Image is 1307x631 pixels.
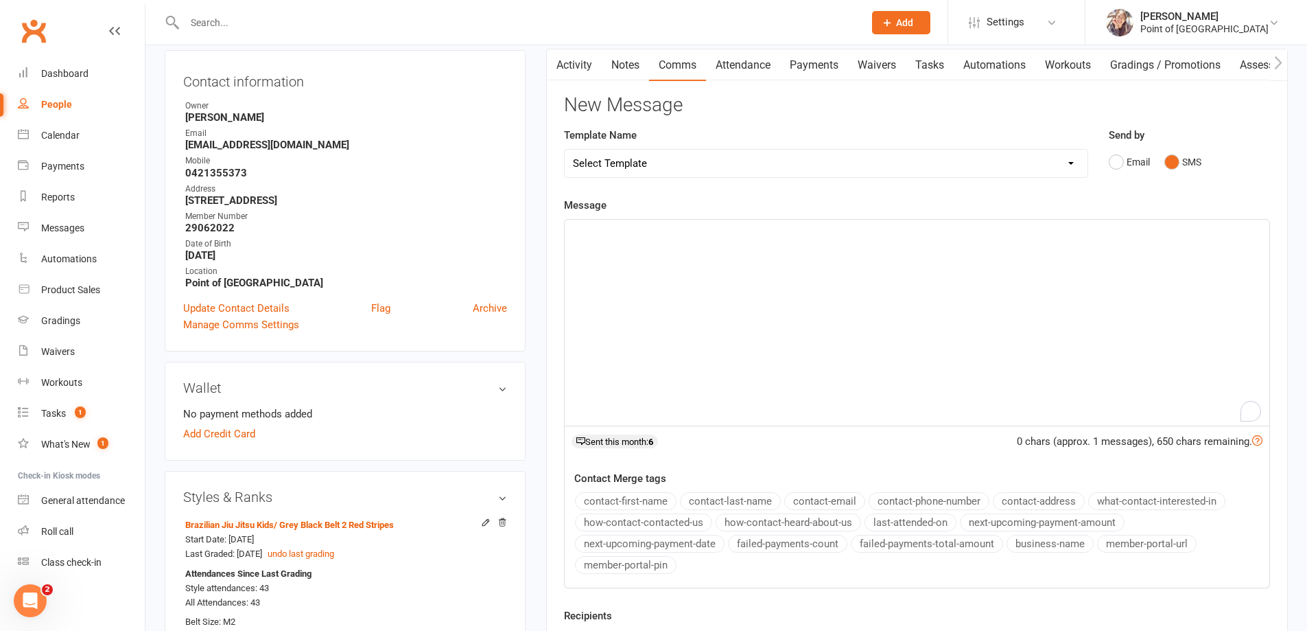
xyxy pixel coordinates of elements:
[18,213,145,244] a: Messages
[41,439,91,450] div: What's New
[41,161,84,172] div: Payments
[1006,535,1094,553] button: business-name
[575,535,725,553] button: next-upcoming-payment-date
[680,492,781,510] button: contact-last-name
[872,11,930,34] button: Add
[41,284,100,295] div: Product Sales
[18,275,145,306] a: Product Sales
[41,315,80,326] div: Gradings
[18,120,145,151] a: Calendar
[1106,9,1133,36] img: thumb_image1684198901.png
[18,58,145,89] a: Dashboard
[41,526,73,537] div: Roll call
[960,514,1125,531] button: next-upcoming-payment-amount
[41,253,97,264] div: Automations
[41,130,80,141] div: Calendar
[18,429,145,460] a: What's New1
[18,151,145,182] a: Payments
[185,617,235,627] span: Belt Size: M2
[274,520,394,530] span: / Grey Black Belt 2 Red Stripes
[41,68,89,79] div: Dashboard
[185,597,260,608] span: All Attendances: 43
[185,567,311,582] strong: Attendances Since Last Grading
[564,608,612,624] label: Recipients
[18,336,145,367] a: Waivers
[18,89,145,120] a: People
[784,492,865,510] button: contact-email
[18,367,145,398] a: Workouts
[18,244,145,275] a: Automations
[575,556,676,574] button: member-portal-pin
[1140,23,1269,35] div: Point of [GEOGRAPHIC_DATA]
[97,437,108,449] span: 1
[575,514,712,531] button: how-contact-contacted-us
[18,182,145,213] a: Reports
[185,520,394,530] a: Brazilian Jiu Jitsu Kids
[183,490,507,505] h3: Styles & Ranks
[268,547,334,562] button: undo last grading
[185,583,269,593] span: Style attendances: 43
[185,534,254,544] span: Start Date: [DATE]
[896,17,913,28] span: Add
[18,398,145,429] a: Tasks 1
[41,495,125,506] div: General attendance
[75,406,86,418] span: 1
[18,516,145,547] a: Roll call
[575,492,676,510] button: contact-first-name
[14,584,47,617] iframe: Intercom live chat
[869,492,989,510] button: contact-phone-number
[41,346,75,357] div: Waivers
[42,584,53,595] span: 2
[864,514,956,531] button: last-attended-on
[1097,535,1197,553] button: member-portal-url
[18,485,145,516] a: General attendance kiosk mode
[41,377,82,388] div: Workouts
[993,492,1085,510] button: contact-address
[716,514,861,531] button: how-contact-heard-about-us
[185,549,262,559] span: Last Graded: [DATE]
[851,535,1003,553] button: failed-payments-total-amount
[1088,492,1225,510] button: what-contact-interested-in
[41,192,75,203] div: Reports
[180,13,854,32] input: Search...
[41,557,102,568] div: Class check-in
[41,408,66,419] div: Tasks
[18,547,145,578] a: Class kiosk mode
[987,7,1024,38] span: Settings
[18,306,145,336] a: Gradings
[728,535,847,553] button: failed-payments-count
[16,14,51,48] a: Clubworx
[1140,10,1269,23] div: [PERSON_NAME]
[41,222,84,233] div: Messages
[41,99,72,110] div: People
